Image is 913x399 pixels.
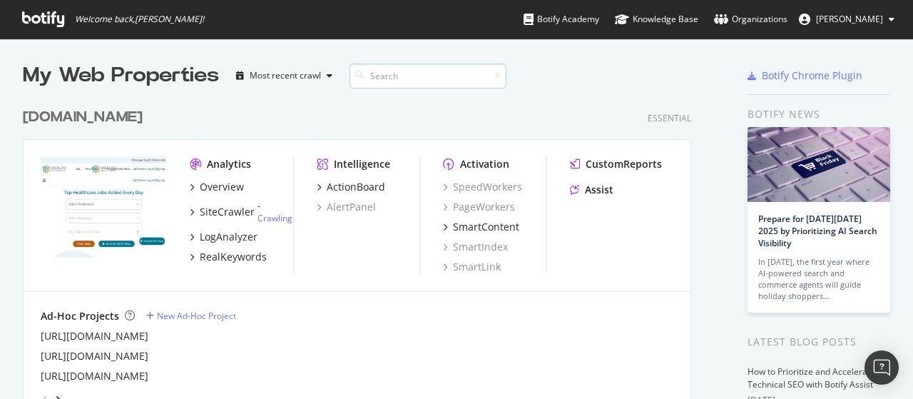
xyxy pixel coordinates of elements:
[443,200,515,214] a: PageWorkers
[317,180,385,194] a: ActionBoard
[570,183,613,197] a: Assist
[762,69,862,83] div: Botify Chrome Plugin
[585,183,613,197] div: Assist
[327,180,385,194] div: ActionBoard
[586,157,662,171] div: CustomReports
[190,230,257,244] a: LogAnalyzer
[23,61,219,90] div: My Web Properties
[200,230,257,244] div: LogAnalyzer
[864,350,899,385] div: Open Intercom Messenger
[41,369,148,383] a: [URL][DOMAIN_NAME]
[524,12,599,26] div: Botify Academy
[146,310,236,322] a: New Ad-Hoc Project
[23,107,143,128] div: [DOMAIN_NAME]
[41,309,119,323] div: Ad-Hoc Projects
[748,365,875,390] a: How to Prioritize and Accelerate Technical SEO with Botify Assist
[190,200,292,224] a: SiteCrawler- Crawling
[230,64,338,87] button: Most recent crawl
[443,260,501,274] a: SmartLink
[157,310,236,322] div: New Ad-Hoc Project
[443,240,508,254] a: SmartIndex
[615,12,698,26] div: Knowledge Base
[200,205,255,219] div: SiteCrawler
[257,200,292,224] div: -
[570,157,662,171] a: CustomReports
[41,329,148,343] a: [URL][DOMAIN_NAME]
[748,334,890,350] div: Latest Blog Posts
[190,250,267,264] a: RealKeywords
[443,220,519,234] a: SmartContent
[453,220,519,234] div: SmartContent
[23,107,148,128] a: [DOMAIN_NAME]
[250,71,321,80] div: Most recent crawl
[758,256,879,302] div: In [DATE], the first year where AI-powered search and commerce agents will guide holiday shoppers…
[207,157,251,171] div: Analytics
[748,106,890,122] div: Botify news
[200,250,267,264] div: RealKeywords
[334,157,390,171] div: Intelligence
[317,200,376,214] a: AlertPanel
[748,127,890,202] img: Prepare for Black Friday 2025 by Prioritizing AI Search Visibility
[75,14,204,25] span: Welcome back, [PERSON_NAME] !
[41,349,148,363] a: [URL][DOMAIN_NAME]
[350,64,506,89] input: Search
[257,212,292,224] a: Crawling
[460,157,509,171] div: Activation
[714,12,787,26] div: Organizations
[443,180,522,194] a: SpeedWorkers
[816,13,883,25] span: Nikhil Pagdhare
[648,112,691,124] div: Essential
[787,8,906,31] button: [PERSON_NAME]
[758,213,877,249] a: Prepare for [DATE][DATE] 2025 by Prioritizing AI Search Visibility
[748,69,862,83] a: Botify Chrome Plugin
[200,180,244,194] div: Overview
[190,180,244,194] a: Overview
[41,157,167,258] img: healthecareers.com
